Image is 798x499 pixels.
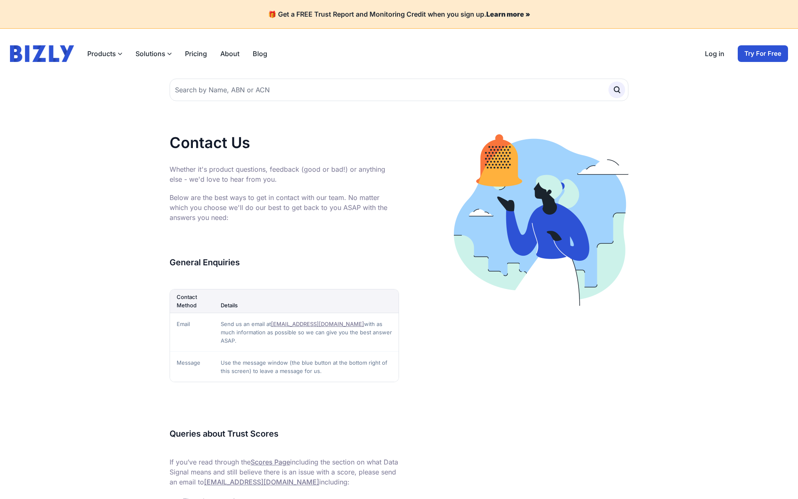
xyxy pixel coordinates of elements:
p: If you’ve read through the including the section on what Data Signal means and still believe ther... [170,457,399,487]
td: Message [170,351,214,382]
a: [EMAIL_ADDRESS][DOMAIN_NAME] [271,321,364,327]
input: Search by Name, ABN or ACN [170,79,628,101]
a: Blog [253,49,267,59]
a: Try For Free [738,45,788,62]
h1: Contact Us [170,134,399,151]
a: Scores Page [251,458,290,466]
p: Below are the best ways to get in contact with our team. No matter which you choose we'll do our ... [170,193,399,222]
h3: Queries about Trust Scores [170,427,399,440]
a: Learn more » [486,10,530,18]
a: Log in [705,49,724,59]
th: Contact Method [170,289,214,313]
a: [EMAIL_ADDRESS][DOMAIN_NAME] [204,478,319,486]
p: Whether it's product questions, feedback (good or bad!) or anything else - we'd love to hear from... [170,164,399,184]
td: Email [170,313,214,351]
a: About [220,49,239,59]
h3: General Enquiries [170,256,399,269]
button: Solutions [135,49,172,59]
button: Products [87,49,122,59]
th: Details [214,289,399,313]
h4: 🎁 Get a FREE Trust Report and Monitoring Credit when you sign up. [10,10,788,18]
a: Pricing [185,49,207,59]
td: Use the message window (the blue button at the bottom right of this screen) to leave a message fo... [214,351,399,382]
td: Send us an email at with as much information as possible so we can give you the best answer ASAP. [214,313,399,351]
